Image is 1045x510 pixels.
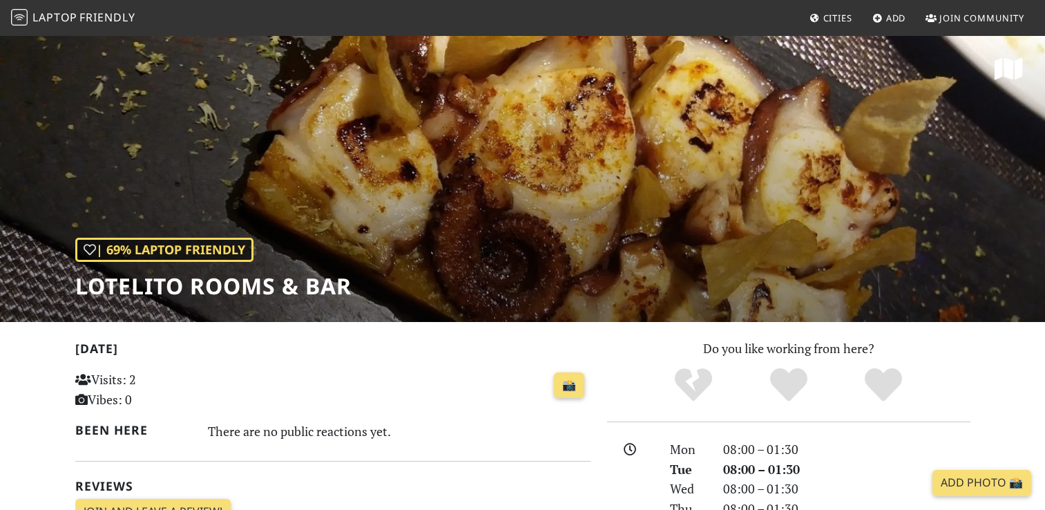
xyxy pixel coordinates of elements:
[662,479,714,499] div: Wed
[607,339,970,359] p: Do you like working from here?
[836,366,931,404] div: Definitely!
[886,12,906,24] span: Add
[939,12,1024,24] span: Join Community
[75,273,352,299] h1: Lotelito Rooms & Bar
[715,440,979,460] div: 08:00 – 01:30
[804,6,858,30] a: Cities
[662,460,714,480] div: Tue
[75,238,253,262] div: | 69% Laptop Friendly
[662,440,714,460] div: Mon
[932,470,1031,496] a: Add Photo 📸
[715,460,979,480] div: 08:00 – 01:30
[11,9,28,26] img: LaptopFriendly
[715,479,979,499] div: 08:00 – 01:30
[75,479,591,493] h2: Reviews
[75,423,192,437] h2: Been here
[11,6,135,30] a: LaptopFriendly LaptopFriendly
[75,341,591,361] h2: [DATE]
[554,372,584,399] a: 📸
[75,370,236,410] p: Visits: 2 Vibes: 0
[920,6,1030,30] a: Join Community
[867,6,912,30] a: Add
[823,12,852,24] span: Cities
[79,10,135,25] span: Friendly
[32,10,77,25] span: Laptop
[646,366,741,404] div: No
[208,420,591,442] div: There are no public reactions yet.
[741,366,836,404] div: Yes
